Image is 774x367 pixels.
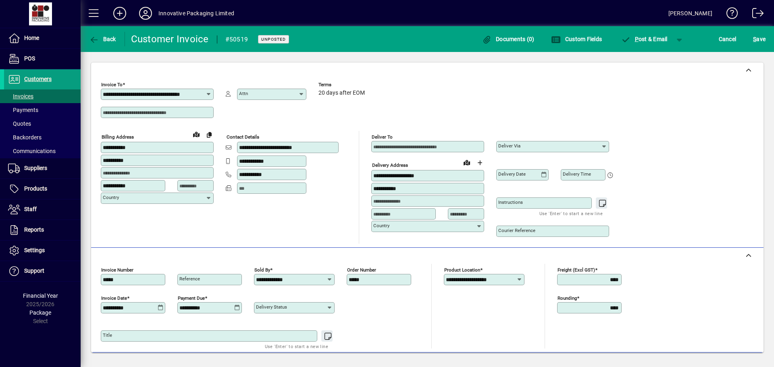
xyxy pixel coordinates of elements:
div: [PERSON_NAME] [668,7,712,20]
mat-label: Freight (excl GST) [558,267,595,273]
mat-label: Deliver via [498,143,520,149]
button: Save [751,32,768,46]
span: ost & Email [621,36,668,42]
span: Communications [8,148,56,154]
mat-label: Delivery date [498,171,526,177]
span: Staff [24,206,37,212]
a: POS [4,49,81,69]
mat-label: Product location [444,267,480,273]
mat-label: Instructions [498,199,523,205]
button: Copy to Delivery address [203,128,216,141]
a: Logout [746,2,764,28]
button: Custom Fields [549,32,604,46]
button: Choose address [473,156,486,169]
span: Unposted [261,37,286,42]
a: View on map [460,156,473,169]
a: Payments [4,103,81,117]
span: Suppliers [24,165,47,171]
span: Quotes [8,120,31,127]
mat-label: Payment due [178,295,205,301]
span: Invoices [8,93,33,100]
a: Home [4,28,81,48]
a: Knowledge Base [720,2,738,28]
button: Add [107,6,133,21]
a: Products [4,179,81,199]
a: View on map [190,128,203,141]
span: Financial Year [23,292,58,299]
mat-label: Delivery status [256,304,287,310]
a: Backorders [4,131,81,144]
span: Reports [24,226,44,233]
span: Home [24,35,39,41]
mat-label: Courier Reference [498,228,535,233]
button: Post & Email [617,32,672,46]
span: P [635,36,639,42]
span: Package [29,309,51,316]
a: Invoices [4,89,81,103]
span: Payments [8,107,38,113]
span: 20 days after EOM [318,90,365,96]
span: Custom Fields [551,36,602,42]
a: Quotes [4,117,81,131]
mat-label: Invoice To [101,82,123,87]
button: Back [87,32,118,46]
span: Documents (0) [482,36,535,42]
mat-label: Invoice number [101,267,133,273]
mat-label: Country [103,195,119,200]
span: POS [24,55,35,62]
app-page-header-button: Back [81,32,125,46]
a: Suppliers [4,158,81,178]
span: Support [24,267,44,274]
a: Staff [4,199,81,220]
span: Customers [24,76,52,82]
a: Support [4,261,81,281]
span: Terms [318,82,367,87]
span: Settings [24,247,45,253]
a: Communications [4,144,81,158]
mat-label: Deliver To [372,134,393,140]
mat-label: Order number [347,267,376,273]
div: Customer Invoice [131,33,209,46]
a: Settings [4,241,81,261]
div: #50519 [225,33,248,46]
mat-hint: Use 'Enter' to start a new line [539,209,603,218]
mat-hint: Use 'Enter' to start a new line [265,342,328,351]
a: Reports [4,220,81,240]
mat-label: Attn [239,91,248,96]
button: Profile [133,6,158,21]
button: Documents (0) [480,32,537,46]
button: Cancel [717,32,739,46]
span: Back [89,36,116,42]
span: Cancel [719,33,737,46]
span: Backorders [8,134,42,141]
mat-label: Country [373,223,389,228]
div: Innovative Packaging Limited [158,7,234,20]
span: ave [753,33,766,46]
span: S [753,36,756,42]
mat-label: Rounding [558,295,577,301]
mat-label: Sold by [254,267,270,273]
mat-label: Title [103,332,112,338]
mat-label: Invoice date [101,295,127,301]
mat-label: Reference [179,276,200,282]
mat-label: Delivery time [563,171,591,177]
span: Products [24,185,47,192]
